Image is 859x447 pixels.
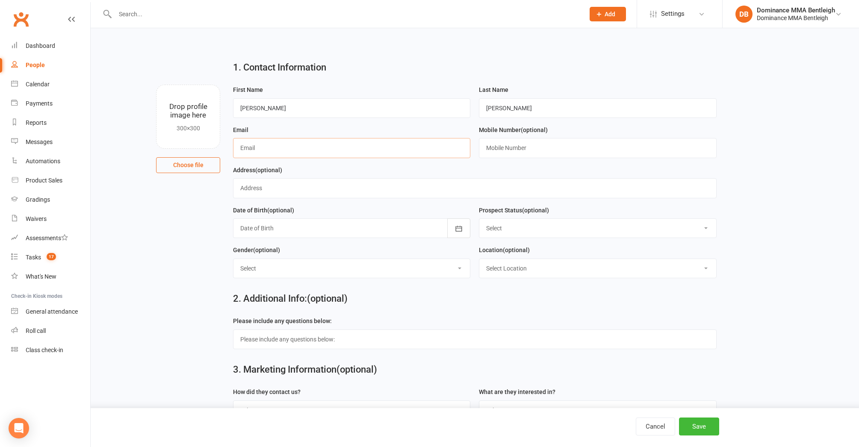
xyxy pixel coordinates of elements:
[26,196,50,203] div: Gradings
[233,316,332,326] label: Please include any questions below:
[11,132,90,152] a: Messages
[233,245,280,255] label: Gender
[11,267,90,286] a: What's New
[590,7,626,21] button: Add
[233,165,282,175] label: Address
[233,329,717,349] input: Please include any questions below:
[26,81,50,88] div: Calendar
[26,235,68,241] div: Assessments
[47,253,56,260] span: 17
[479,245,530,255] label: Location
[10,9,32,30] a: Clubworx
[253,247,280,253] spang: (optional)
[11,94,90,113] a: Payments
[479,206,549,215] label: Prospect Status
[233,387,301,397] label: How did they contact us?
[233,206,294,215] label: Date of Birth
[26,100,53,107] div: Payments
[26,347,63,353] div: Class check-in
[479,387,555,397] label: What are they interested in?
[11,56,90,75] a: People
[479,85,508,94] label: Last Name
[267,207,294,214] spang: (optional)
[255,167,282,174] spang: (optional)
[26,327,46,334] div: Roll call
[233,125,248,135] label: Email
[307,293,348,304] span: (optional)
[11,248,90,267] a: Tasks 17
[233,98,470,118] input: First Name
[26,273,56,280] div: What's New
[636,418,675,435] button: Cancel
[112,8,579,20] input: Search...
[757,14,835,22] div: Dominance MMA Bentleigh
[11,152,90,171] a: Automations
[9,418,29,438] div: Open Intercom Messenger
[26,42,55,49] div: Dashboard
[735,6,753,23] div: DB
[233,365,717,375] h2: 3. Marketing Information
[11,171,90,190] a: Product Sales
[26,138,53,145] div: Messages
[26,62,45,68] div: People
[26,254,41,261] div: Tasks
[11,341,90,360] a: Class kiosk mode
[11,75,90,94] a: Calendar
[26,119,47,126] div: Reports
[503,247,530,253] spang: (optional)
[757,6,835,14] div: Dominance MMA Bentleigh
[233,178,717,198] input: Address
[11,113,90,132] a: Reports
[233,62,717,73] h2: 1. Contact Information
[26,177,62,184] div: Product Sales
[679,418,719,435] button: Save
[661,4,685,24] span: Settings
[11,302,90,321] a: General attendance kiosk mode
[26,308,78,315] div: General attendance
[11,190,90,209] a: Gradings
[605,11,615,18] span: Add
[233,294,717,304] h2: 2. Additional Info:
[479,138,716,158] input: Mobile Number
[522,207,549,214] spang: (optional)
[26,215,47,222] div: Waivers
[11,229,90,248] a: Assessments
[156,157,220,173] button: Choose file
[479,125,548,135] label: Mobile Number
[337,364,377,375] span: (optional)
[26,158,60,165] div: Automations
[11,209,90,229] a: Waivers
[479,98,716,118] input: Last Name
[11,321,90,341] a: Roll call
[521,126,548,133] spang: (optional)
[11,36,90,56] a: Dashboard
[233,85,263,94] label: First Name
[233,138,470,158] input: Email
